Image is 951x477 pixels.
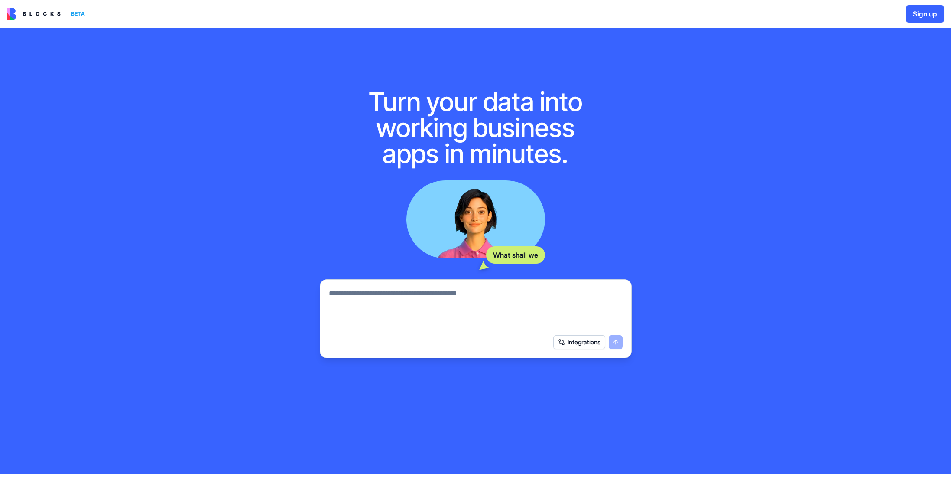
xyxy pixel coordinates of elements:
[906,5,944,23] button: Sign up
[351,88,600,167] h1: Turn your data into working business apps in minutes.
[7,8,88,20] a: BETA
[68,8,88,20] div: BETA
[7,8,61,20] img: logo
[486,246,545,264] div: What shall we
[553,335,605,349] button: Integrations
